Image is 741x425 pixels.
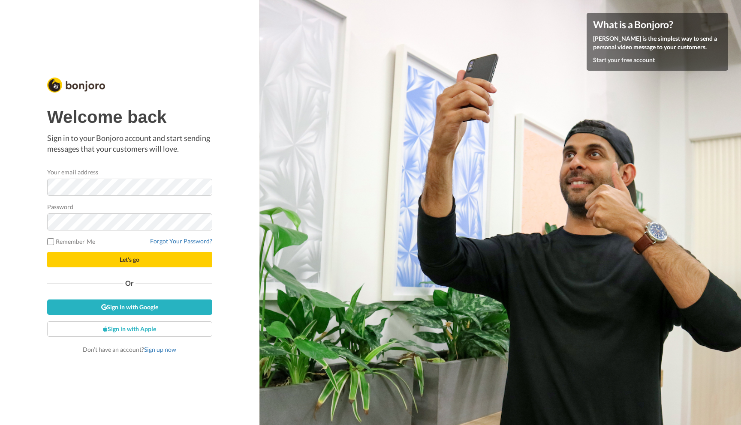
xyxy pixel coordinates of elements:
a: Forgot Your Password? [150,237,212,245]
p: [PERSON_NAME] is the simplest way to send a personal video message to your customers. [593,34,722,51]
label: Password [47,202,74,211]
a: Sign in with Google [47,299,212,315]
span: Let's go [120,256,139,263]
span: Don’t have an account? [83,346,176,353]
label: Your email address [47,168,98,177]
a: Sign up now [144,346,176,353]
input: Remember Me [47,238,54,245]
h1: Welcome back [47,108,212,126]
label: Remember Me [47,237,95,246]
span: Or [123,280,136,286]
h4: What is a Bonjoro? [593,19,722,30]
p: Sign in to your Bonjoro account and start sending messages that your customers will love. [47,133,212,155]
a: Start your free account [593,56,655,63]
a: Sign in with Apple [47,321,212,337]
button: Let's go [47,252,212,267]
